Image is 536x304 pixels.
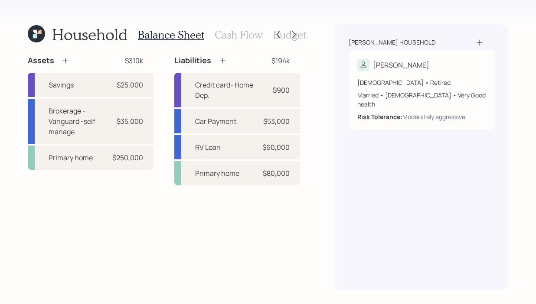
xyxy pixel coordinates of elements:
[215,29,263,41] h3: Cash Flow
[357,113,402,121] b: Risk Tolerance:
[273,85,290,95] div: $900
[195,116,236,126] div: Car Payment
[138,29,204,41] h3: Balance Sheet
[49,106,110,137] div: Brokerage -Vanguard -self manage
[273,29,306,41] h3: Budget
[357,91,486,109] div: Married • [DEMOGRAPHIC_DATA] • Very Good health
[117,116,143,126] div: $35,000
[112,152,143,163] div: $250,000
[52,25,127,44] h1: Household
[49,152,93,163] div: Primary home
[117,80,143,90] div: $25,000
[402,112,465,121] div: Moderately aggressive
[373,60,429,70] div: [PERSON_NAME]
[262,142,290,152] div: $60,000
[195,168,239,178] div: Primary home
[28,56,54,65] h4: Assets
[195,80,257,100] div: Credit card- Home Dep.
[349,38,435,47] div: [PERSON_NAME] household
[49,80,74,90] div: Savings
[357,78,486,87] div: [DEMOGRAPHIC_DATA] • Retired
[263,116,290,126] div: $53,000
[271,55,290,66] div: $194k
[195,142,221,152] div: RV Loan
[263,168,290,178] div: $80,000
[174,56,211,65] h4: Liabilities
[125,55,143,66] div: $310k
